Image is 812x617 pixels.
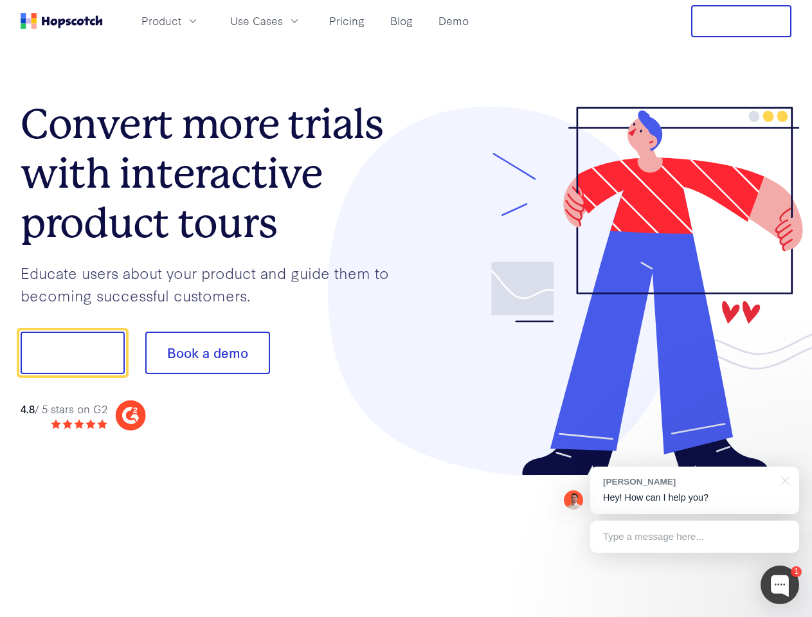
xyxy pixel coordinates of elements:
button: Show me! [21,332,125,374]
span: Use Cases [230,13,283,29]
button: Free Trial [691,5,791,37]
button: Book a demo [145,332,270,374]
div: [PERSON_NAME] [603,476,773,488]
p: Educate users about your product and guide them to becoming successful customers. [21,262,406,306]
button: Use Cases [222,10,309,31]
a: Home [21,13,103,29]
a: Blog [385,10,418,31]
div: / 5 stars on G2 [21,401,107,417]
h1: Convert more trials with interactive product tours [21,100,406,247]
strong: 4.8 [21,401,35,416]
a: Demo [433,10,474,31]
div: 1 [791,566,802,577]
p: Hey! How can I help you? [603,491,786,505]
a: Pricing [324,10,370,31]
div: Type a message here... [590,521,799,553]
img: Mark Spera [564,490,583,510]
button: Product [134,10,207,31]
span: Product [141,13,181,29]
